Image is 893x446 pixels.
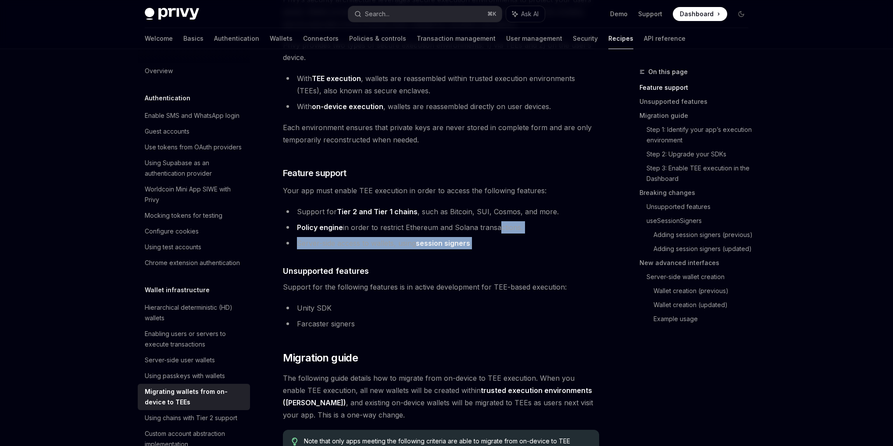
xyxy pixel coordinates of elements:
a: Authentication [214,28,259,49]
a: Using Supabase as an authentication provider [138,155,250,181]
a: Guest accounts [138,124,250,139]
svg: Tip [292,438,298,446]
span: Dashboard [680,10,714,18]
a: Configure cookies [138,223,250,239]
div: Worldcoin Mini App SIWE with Privy [145,184,245,205]
div: Using test accounts [145,242,201,252]
a: Server-side wallet creation [647,270,755,284]
h5: Wallet infrastructure [145,285,210,295]
a: Migration guide [639,109,755,123]
li: Farcaster signers [283,318,599,330]
div: Chrome extension authentication [145,258,240,268]
span: Ask AI [521,10,539,18]
a: Policies & controls [349,28,406,49]
a: session signers [416,239,470,248]
a: TEE execution [312,74,361,83]
div: Search... [365,9,389,19]
a: Welcome [145,28,173,49]
a: Wallet creation (updated) [654,298,755,312]
div: Migrating wallets from on-device to TEEs [145,386,245,407]
a: Demo [610,10,628,18]
span: On this page [648,67,688,77]
a: Using test accounts [138,239,250,255]
a: Step 2: Upgrade your SDKs [647,147,755,161]
a: Wallets [270,28,293,49]
a: Migrating wallets from on-device to TEEs [138,384,250,410]
a: Unsupported features [647,200,755,214]
a: Using chains with Tier 2 support [138,410,250,426]
button: Toggle dark mode [734,7,748,21]
a: Recipes [608,28,633,49]
li: Support for , such as Bitcoin, SUI, Cosmos, and more. [283,205,599,218]
a: Example usage [654,312,755,326]
a: Server-side user wallets [138,352,250,368]
li: in order to restrict Ethereum and Solana transactions. [283,221,599,234]
div: Hierarchical deterministic (HD) wallets [145,302,245,323]
li: With , wallets are reassembled directly on user devices. [283,100,599,113]
a: Support [638,10,662,18]
div: Overview [145,66,173,76]
span: Unsupported features [283,265,369,277]
a: Unsupported features [639,95,755,109]
span: Feature support [283,167,346,179]
a: User management [506,28,562,49]
a: Step 1: Identify your app’s execution environment [647,123,755,147]
div: Using passkeys with wallets [145,371,225,381]
button: Search...⌘K [348,6,502,22]
a: API reference [644,28,686,49]
button: Ask AI [506,6,545,22]
div: Server-side user wallets [145,355,215,365]
li: Server-side access to wallets, using . [283,237,599,249]
span: Migration guide [283,351,358,365]
div: Enabling users or servers to execute transactions [145,329,245,350]
a: Security [573,28,598,49]
a: New advanced interfaces [639,256,755,270]
a: Overview [138,63,250,79]
a: Hierarchical deterministic (HD) wallets [138,300,250,326]
span: The following guide details how to migrate from on-device to TEE execution. When you enable TEE e... [283,372,599,421]
a: Worldcoin Mini App SIWE with Privy [138,181,250,208]
span: Support for the following features is in active development for TEE-based execution: [283,281,599,293]
a: Breaking changes [639,186,755,200]
div: Enable SMS and WhatsApp login [145,110,239,121]
div: Guest accounts [145,126,189,137]
li: With , wallets are reassembled within trusted execution environments (TEEs), also known as secure... [283,72,599,97]
a: Wallet creation (previous) [654,284,755,298]
a: Step 3: Enable TEE execution in the Dashboard [647,161,755,186]
a: Basics [183,28,204,49]
a: Using passkeys with wallets [138,368,250,384]
a: Tier 2 and Tier 1 chains [337,207,418,216]
a: Chrome extension authentication [138,255,250,271]
a: Enable SMS and WhatsApp login [138,108,250,124]
img: dark logo [145,8,199,20]
span: Your app must enable TEE execution in order to access the following features: [283,184,599,197]
li: Unity SDK [283,302,599,314]
div: Mocking tokens for testing [145,210,222,221]
span: ⌘ K [487,11,497,18]
a: useSessionSigners [647,214,755,228]
a: Policy engine [297,223,343,232]
a: Connectors [303,28,339,49]
a: Adding session signers (updated) [654,242,755,256]
div: Use tokens from OAuth providers [145,142,242,152]
div: Using chains with Tier 2 support [145,413,237,423]
h5: Authentication [145,93,190,103]
a: Adding session signers (previous) [654,228,755,242]
a: Feature support [639,81,755,95]
div: Configure cookies [145,226,199,237]
a: Enabling users or servers to execute transactions [138,326,250,352]
a: Use tokens from OAuth providers [138,139,250,155]
span: Each environment ensures that private keys are never stored in complete form and are only tempora... [283,121,599,146]
a: Dashboard [673,7,727,21]
span: Privy provides two types of secure execution environments: 1) via TEEs and 2) on the user’s device. [283,39,599,64]
a: Mocking tokens for testing [138,208,250,223]
div: Using Supabase as an authentication provider [145,158,245,179]
a: Transaction management [417,28,496,49]
a: on-device execution [312,102,383,111]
